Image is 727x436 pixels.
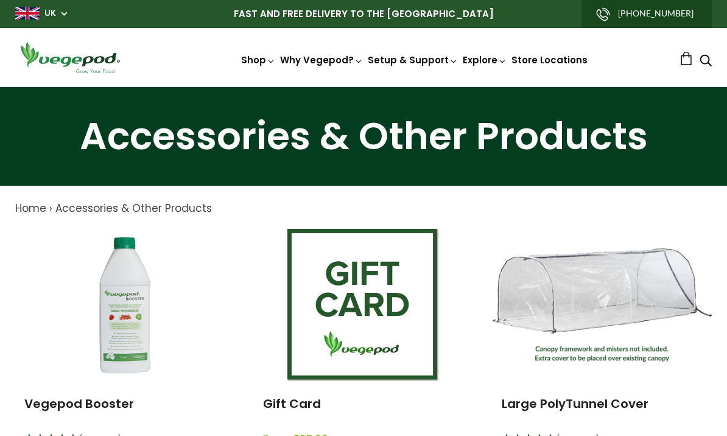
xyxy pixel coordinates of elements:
a: Explore [463,54,507,66]
img: gb_large.png [15,7,40,19]
a: Vegepod Booster [24,395,134,412]
h1: Accessories & Other Products [15,118,712,155]
img: Large PolyTunnel Cover [493,248,712,361]
a: Shop [241,54,275,66]
img: Vegepod [15,40,125,75]
img: Gift Card [287,229,440,381]
nav: breadcrumbs [15,201,712,217]
img: Vegepod Booster [49,229,201,381]
span: › [49,201,52,216]
a: Home [15,201,46,216]
a: Setup & Support [368,54,458,66]
a: Store Locations [511,54,588,66]
a: UK [44,7,56,19]
a: Large PolyTunnel Cover [502,395,648,412]
a: Why Vegepod? [280,54,363,66]
a: Accessories & Other Products [55,201,212,216]
a: Gift Card [263,395,321,412]
a: Search [700,55,712,68]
